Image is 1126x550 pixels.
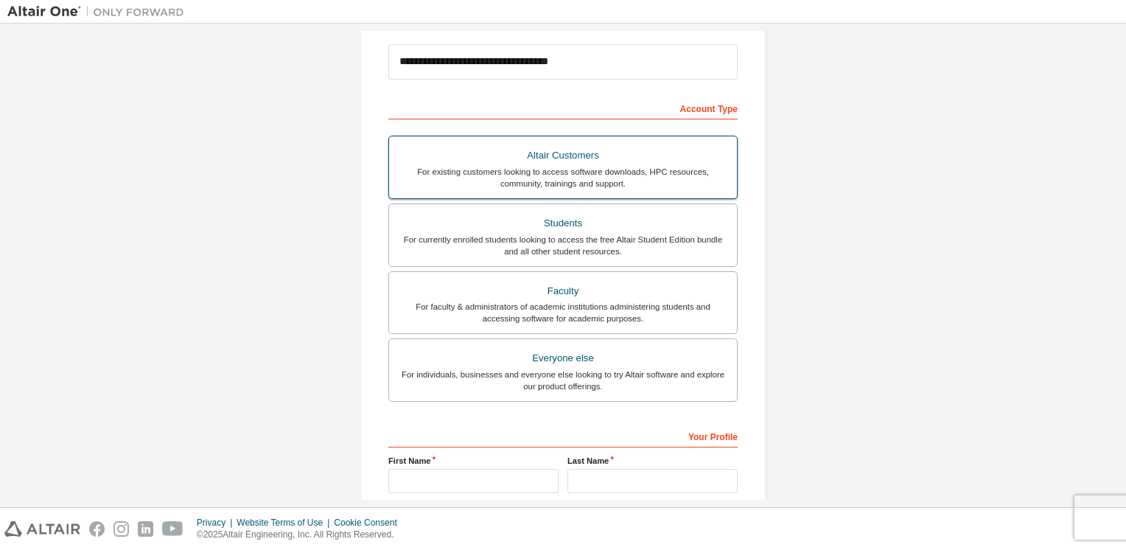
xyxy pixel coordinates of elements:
[138,521,153,537] img: linkedin.svg
[7,4,192,19] img: Altair One
[113,521,129,537] img: instagram.svg
[89,521,105,537] img: facebook.svg
[388,96,738,119] div: Account Type
[334,517,405,529] div: Cookie Consent
[398,369,728,392] div: For individuals, businesses and everyone else looking to try Altair software and explore our prod...
[567,455,738,467] label: Last Name
[197,529,406,541] p: © 2025 Altair Engineering, Inc. All Rights Reserved.
[197,517,237,529] div: Privacy
[398,301,728,324] div: For faculty & administrators of academic institutions administering students and accessing softwa...
[162,521,183,537] img: youtube.svg
[398,234,728,257] div: For currently enrolled students looking to access the free Altair Student Edition bundle and all ...
[398,348,728,369] div: Everyone else
[398,213,728,234] div: Students
[388,424,738,448] div: Your Profile
[398,145,728,166] div: Altair Customers
[4,521,80,537] img: altair_logo.svg
[237,517,334,529] div: Website Terms of Use
[388,455,559,467] label: First Name
[398,166,728,189] div: For existing customers looking to access software downloads, HPC resources, community, trainings ...
[398,281,728,302] div: Faculty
